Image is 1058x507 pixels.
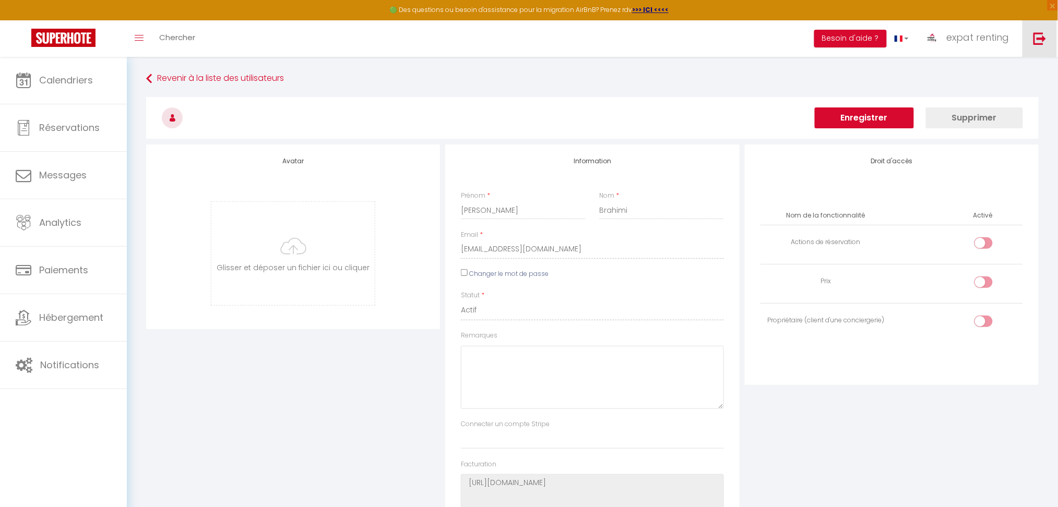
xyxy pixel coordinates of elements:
img: Super Booking [31,29,96,47]
span: Réservations [39,121,100,134]
button: Supprimer [926,107,1023,128]
div: Actions de réservation [765,237,888,247]
h4: Droit d'accès [760,158,1023,165]
button: Enregistrer [815,107,914,128]
label: Email [461,230,478,240]
span: Paiements [39,263,88,276]
div: Propriétaire (client d'une conciergerie) [765,316,888,325]
span: Analytics [39,216,81,229]
label: Changer le mot de passe [469,269,549,279]
img: logout [1033,32,1047,45]
label: Facturation [461,460,496,469]
label: Remarques [461,331,497,341]
a: >>> ICI <<<< [632,5,669,14]
label: Prénom [461,191,485,201]
span: Hébergement [39,311,103,324]
a: Chercher [151,20,203,57]
a: ... expat renting [917,20,1023,57]
span: Chercher [159,32,195,43]
div: Prix [765,276,888,286]
span: Messages [39,168,87,182]
a: Revenir à la liste des utilisateurs [146,69,1039,88]
h4: Avatar [162,158,424,165]
label: Connecter un compte Stripe [461,419,550,429]
label: Statut [461,291,480,300]
button: Besoin d'aide ? [814,30,887,47]
span: expat renting [947,31,1009,44]
label: Nom [599,191,614,201]
span: Calendriers [39,74,93,87]
th: Nom de la fonctionnalité [760,207,892,225]
span: Notifications [40,358,99,371]
h4: Information [461,158,723,165]
th: Activé [969,207,997,225]
img: ... [924,30,940,46]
